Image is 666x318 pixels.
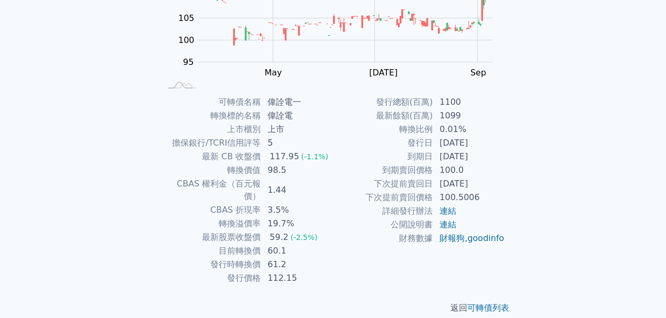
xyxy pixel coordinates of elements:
[261,271,333,285] td: 112.15
[333,232,433,245] td: 財務數據
[439,220,456,229] a: 連結
[333,177,433,191] td: 下次提前賣回日
[467,233,504,243] a: goodinfo
[261,244,333,258] td: 60.1
[433,177,505,191] td: [DATE]
[161,231,261,244] td: 最新股票收盤價
[161,95,261,109] td: 可轉債名稱
[433,150,505,163] td: [DATE]
[433,123,505,136] td: 0.01%
[161,244,261,258] td: 目前轉換價
[261,217,333,231] td: 19.7%
[333,218,433,232] td: 公開說明書
[161,150,261,163] td: 最新 CB 收盤價
[261,177,333,203] td: 1.44
[433,191,505,204] td: 100.5006
[470,68,486,78] tspan: Sep
[161,203,261,217] td: CBAS 折現率
[369,68,398,78] tspan: [DATE]
[433,232,505,245] td: ,
[433,136,505,150] td: [DATE]
[433,109,505,123] td: 1099
[433,95,505,109] td: 1100
[178,35,195,45] tspan: 100
[261,136,333,150] td: 5
[333,163,433,177] td: 到期賣回價格
[183,57,194,67] tspan: 95
[161,271,261,285] td: 發行價格
[291,233,318,242] span: (-2.5%)
[161,109,261,123] td: 轉換標的名稱
[333,191,433,204] td: 下次提前賣回價格
[333,95,433,109] td: 發行總額(百萬)
[261,95,333,109] td: 偉詮電一
[333,150,433,163] td: 到期日
[439,206,456,216] a: 連結
[161,177,261,203] td: CBAS 權利金（百元報價）
[467,303,509,313] a: 可轉債列表
[333,204,433,218] td: 詳細發行辦法
[178,13,195,23] tspan: 105
[261,123,333,136] td: 上市
[439,233,465,243] a: 財報狗
[261,203,333,217] td: 3.5%
[267,150,301,163] div: 117.95
[267,231,291,244] div: 59.2
[261,258,333,271] td: 61.2
[264,68,282,78] tspan: May
[161,136,261,150] td: 擔保銀行/TCRI信用評等
[161,258,261,271] td: 發行時轉換價
[161,163,261,177] td: 轉換價值
[301,152,328,161] span: (-1.1%)
[261,163,333,177] td: 98.5
[161,123,261,136] td: 上市櫃別
[333,123,433,136] td: 轉換比例
[148,302,518,314] p: 返回
[333,136,433,150] td: 發行日
[433,163,505,177] td: 100.0
[161,217,261,231] td: 轉換溢價率
[333,109,433,123] td: 最新餘額(百萬)
[261,109,333,123] td: 偉詮電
